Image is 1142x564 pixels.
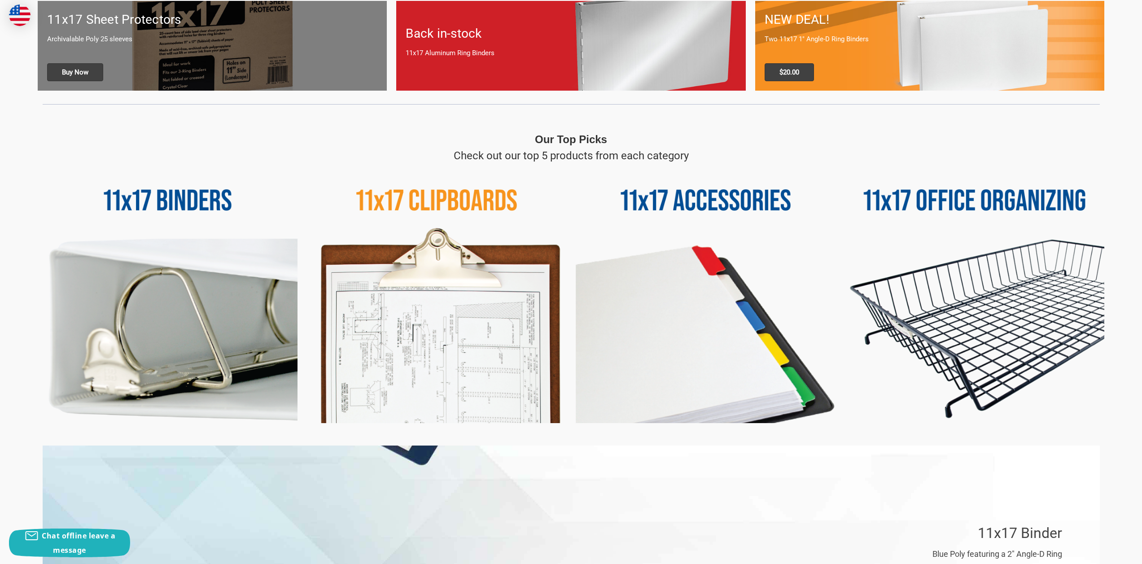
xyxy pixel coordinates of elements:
p: Blue Poly featuring a 2" Angle-D Ring [932,548,1062,560]
img: duty and tax information for United States [9,4,31,26]
h1: 11x17 Sheet Protectors [47,10,377,29]
h1: Back in-stock [406,24,736,43]
span: Chat offline leave a message [42,531,115,555]
a: Back in-stock 11x17 Aluminum Ring Binders [396,1,745,90]
p: Archivalable Poly 25 sleeves [47,34,377,44]
h1: NEW DEAL! [765,10,1095,29]
p: 11x17 Binder [978,522,1062,544]
img: 11x17 Accessories [576,164,836,424]
a: 11x17 sheet protectors 11x17 Sheet Protectors Archivalable Poly 25 sleeves Buy Now [38,1,387,90]
img: 11x17 Clipboards [307,164,567,424]
p: Two 11x17 1" Angle-D Ring Binders [765,34,1095,44]
img: 11x17 Office Organizing [845,164,1105,424]
img: 11x17 Binders [38,164,298,424]
span: Buy Now [47,63,103,81]
p: 11x17 Aluminum Ring Binders [406,48,736,58]
p: Our Top Picks [535,131,607,148]
button: Chat offline leave a message [9,529,130,557]
a: 11x17 Binder 2-pack only $20.00 NEW DEAL! Two 11x17 1" Angle-D Ring Binders $20.00 [755,1,1104,90]
p: Check out our top 5 products from each category [454,148,689,164]
span: $20.00 [765,63,814,81]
